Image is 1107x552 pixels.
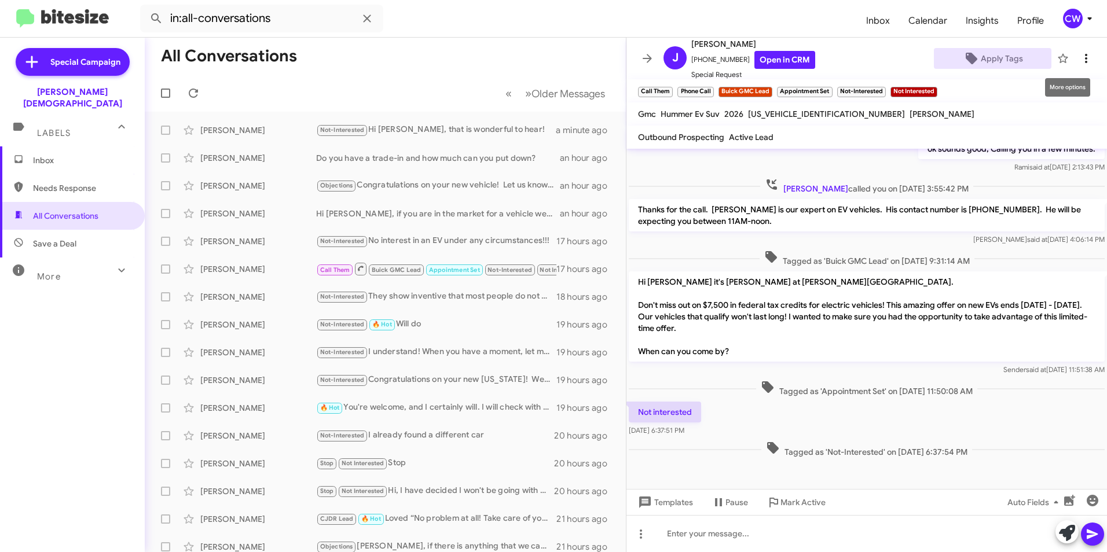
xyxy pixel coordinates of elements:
span: Call Them [320,266,350,274]
button: Auto Fields [998,492,1072,513]
input: Search [140,5,383,32]
a: Inbox [857,4,899,38]
div: CW [1063,9,1083,28]
span: Tagged as 'Not-Interested' on [DATE] 6:37:54 PM [761,441,972,458]
span: Not Interested [540,266,582,274]
span: Buick GMC Lead [372,266,421,274]
div: [PERSON_NAME] [200,180,316,192]
button: CW [1053,9,1094,28]
a: Calendar [899,4,956,38]
span: Insights [956,4,1008,38]
div: [PERSON_NAME] [200,347,316,358]
div: [PERSON_NAME] [200,402,316,414]
div: Stop [316,457,554,470]
span: Not Interested [342,487,384,495]
span: Tagged as 'Buick GMC Lead' on [DATE] 9:31:14 AM [760,250,974,267]
small: Phone Call [677,87,713,97]
span: 🔥 Hot [372,321,392,328]
span: Mark Active [780,492,826,513]
div: 19 hours ago [556,347,617,358]
span: Labels [37,128,71,138]
div: 20 hours ago [554,485,617,497]
span: Not-Interested [320,237,365,245]
div: [PERSON_NAME] [200,208,316,219]
span: 🔥 Hot [361,515,381,522]
div: a minute ago [556,124,617,136]
span: Objections [320,182,353,189]
small: Appointment Set [777,87,832,97]
span: Pause [725,492,748,513]
p: Thanks for the call. [PERSON_NAME] is our expert on EV vehicles. His contact number is [PHONE_NUM... [629,199,1105,231]
div: [PERSON_NAME] [200,291,316,303]
div: No interest in an EV under any circumstances!!! [316,234,556,248]
div: Hi [PERSON_NAME], if you are in the market for a vehicle we are here and happy to help. Are you l... [316,208,560,219]
span: Rami [DATE] 2:13:43 PM [1014,163,1105,171]
span: [DATE] 6:37:51 PM [629,426,684,435]
div: Do you have a trade-in and how much can you put down? [316,152,560,164]
span: 2026 [724,109,743,119]
div: 19 hours ago [556,319,617,330]
div: 20 hours ago [554,430,617,441]
span: 🔥 Hot [320,404,340,411]
div: Hi, I have decided I won't be going with the Jeep Grand Wagoneer. You can remove me from your lis... [316,484,554,498]
span: Not-Interested [320,432,365,439]
span: [PERSON_NAME] [910,109,974,119]
span: Not-Interested [320,293,365,300]
span: Inbox [33,154,131,166]
p: ok sounds good, Calling you in a few minutes. [918,138,1105,159]
button: Pause [702,492,757,513]
div: They show inventive that most people do not qualify for, like military, loyalty and first responder. [316,290,556,303]
div: 18 hours ago [556,291,617,303]
div: an hour ago [560,208,617,219]
span: [PERSON_NAME] [691,37,815,51]
span: Profile [1008,4,1053,38]
span: Appointment Set [429,266,480,274]
span: Gmc [638,109,656,119]
span: Not-Interested [320,348,365,356]
div: 20 hours ago [554,458,617,469]
span: More [37,271,61,282]
span: Older Messages [531,87,605,100]
div: Will do [316,318,556,331]
button: Next [518,82,612,105]
a: Open in CRM [754,51,815,69]
span: Hummer Ev Suv [661,109,720,119]
button: Apply Tags [934,48,1051,69]
div: [PERSON_NAME] [200,513,316,525]
button: Templates [626,492,702,513]
h1: All Conversations [161,47,297,65]
span: Auto Fields [1007,492,1063,513]
span: CJDR Lead [320,515,354,522]
div: You're welcome, and I certainly will. I will check with our trade and inventory specialist about ... [316,401,556,414]
span: J [672,49,679,67]
div: [PERSON_NAME] [200,152,316,164]
span: said at [1029,163,1050,171]
div: 19 hours ago [556,374,617,386]
div: 21 hours ago [556,513,617,525]
div: 17 hours ago [556,235,617,247]
div: [PERSON_NAME] [200,235,316,247]
span: Not-Interested [320,376,365,384]
span: Active Lead [729,132,774,142]
span: All Conversations [33,210,98,222]
span: Special Campaign [50,56,120,68]
p: Hi [PERSON_NAME] it's [PERSON_NAME] at [PERSON_NAME][GEOGRAPHIC_DATA]. Don't miss out on $7,500 i... [629,271,1105,362]
div: 19 hours ago [556,402,617,414]
div: [PERSON_NAME] [200,124,316,136]
button: Mark Active [757,492,835,513]
span: Needs Response [33,182,131,194]
span: [US_VEHICLE_IDENTIFICATION_NUMBER] [748,109,905,119]
span: » [525,86,531,101]
span: Stop [320,459,334,467]
div: [PERSON_NAME] [200,263,316,275]
span: Not Interested [342,459,384,467]
div: Congratulations on your new [US_STATE]! We thank you for your business! [316,373,556,387]
div: I understand! When you have a moment, let me know a convenient time for you to discuss your vehic... [316,345,556,359]
div: an hour ago [560,152,617,164]
span: Not-Interested [320,321,365,328]
span: called you on [DATE] 3:55:42 PM [760,178,973,194]
div: [PERSON_NAME] [200,485,316,497]
small: Call Them [638,87,673,97]
span: Not-Interested [487,266,532,274]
